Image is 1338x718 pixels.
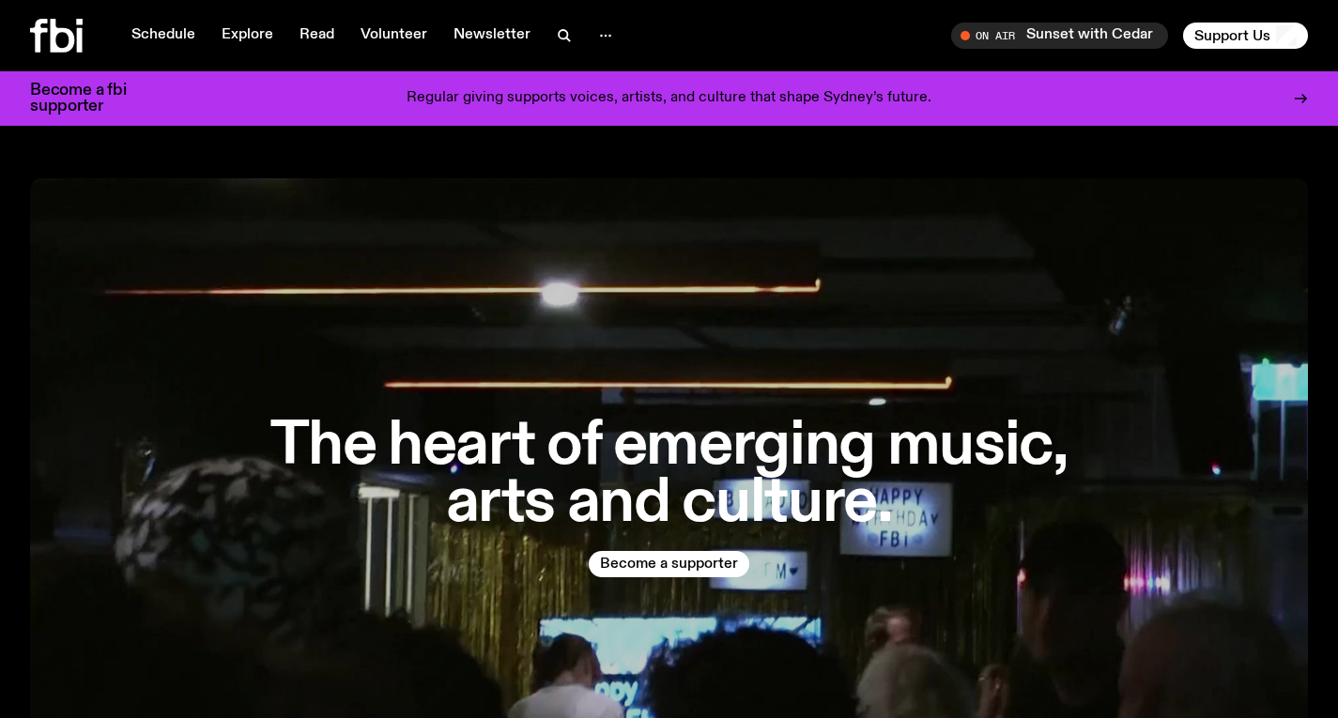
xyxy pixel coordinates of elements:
span: Support Us [1194,27,1270,44]
a: Read [288,23,346,49]
a: Schedule [120,23,207,49]
p: Regular giving supports voices, artists, and culture that shape Sydney’s future. [407,90,931,107]
button: Become a supporter [589,551,749,577]
a: Newsletter [442,23,542,49]
h3: Become a fbi supporter [30,83,150,115]
a: Volunteer [349,23,438,49]
a: Explore [210,23,285,49]
button: On AirSunset with Cedar [951,23,1168,49]
button: Support Us [1183,23,1308,49]
h1: The heart of emerging music, arts and culture. [249,418,1090,532]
